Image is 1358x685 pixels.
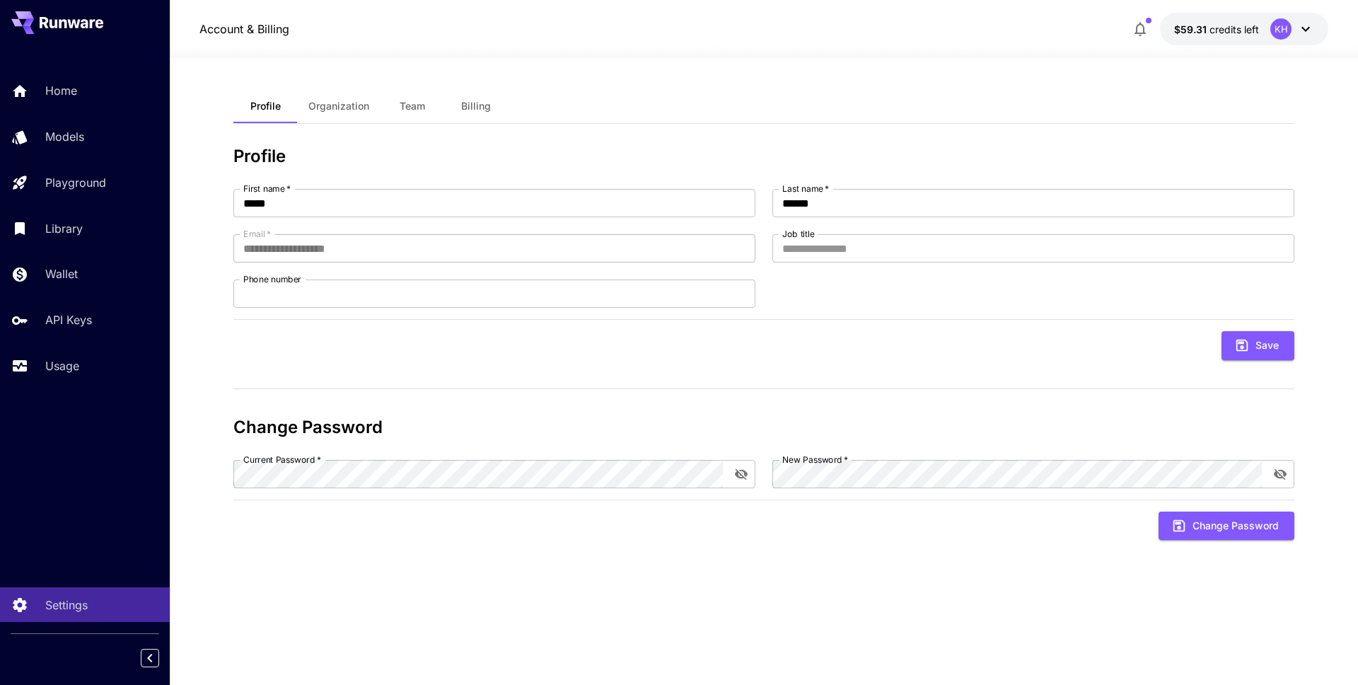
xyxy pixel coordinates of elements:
[45,265,78,282] p: Wallet
[1270,18,1292,40] div: KH
[782,183,829,195] label: Last name
[400,100,425,113] span: Team
[461,100,491,113] span: Billing
[45,174,106,191] p: Playground
[45,220,83,237] p: Library
[45,597,88,614] p: Settings
[45,128,84,145] p: Models
[243,273,301,285] label: Phone number
[1159,512,1294,541] button: Change Password
[141,649,159,667] button: Collapse sidebar
[250,100,281,113] span: Profile
[45,311,92,328] p: API Keys
[233,146,1294,166] h3: Profile
[1174,23,1209,35] span: $59.31
[45,82,77,99] p: Home
[1209,23,1259,35] span: credits left
[782,228,815,240] label: Job title
[243,454,321,466] label: Current Password
[233,418,1294,437] h3: Change Password
[1160,13,1328,45] button: $59.30819KH
[243,228,271,240] label: Email
[1267,461,1293,487] button: toggle password visibility
[1221,331,1294,360] button: Save
[199,21,289,38] nav: breadcrumb
[199,21,289,38] a: Account & Billing
[243,183,291,195] label: First name
[782,454,848,466] label: New Password
[151,645,170,671] div: Collapse sidebar
[308,100,369,113] span: Organization
[45,357,79,374] p: Usage
[1174,22,1259,37] div: $59.30819
[729,461,754,487] button: toggle password visibility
